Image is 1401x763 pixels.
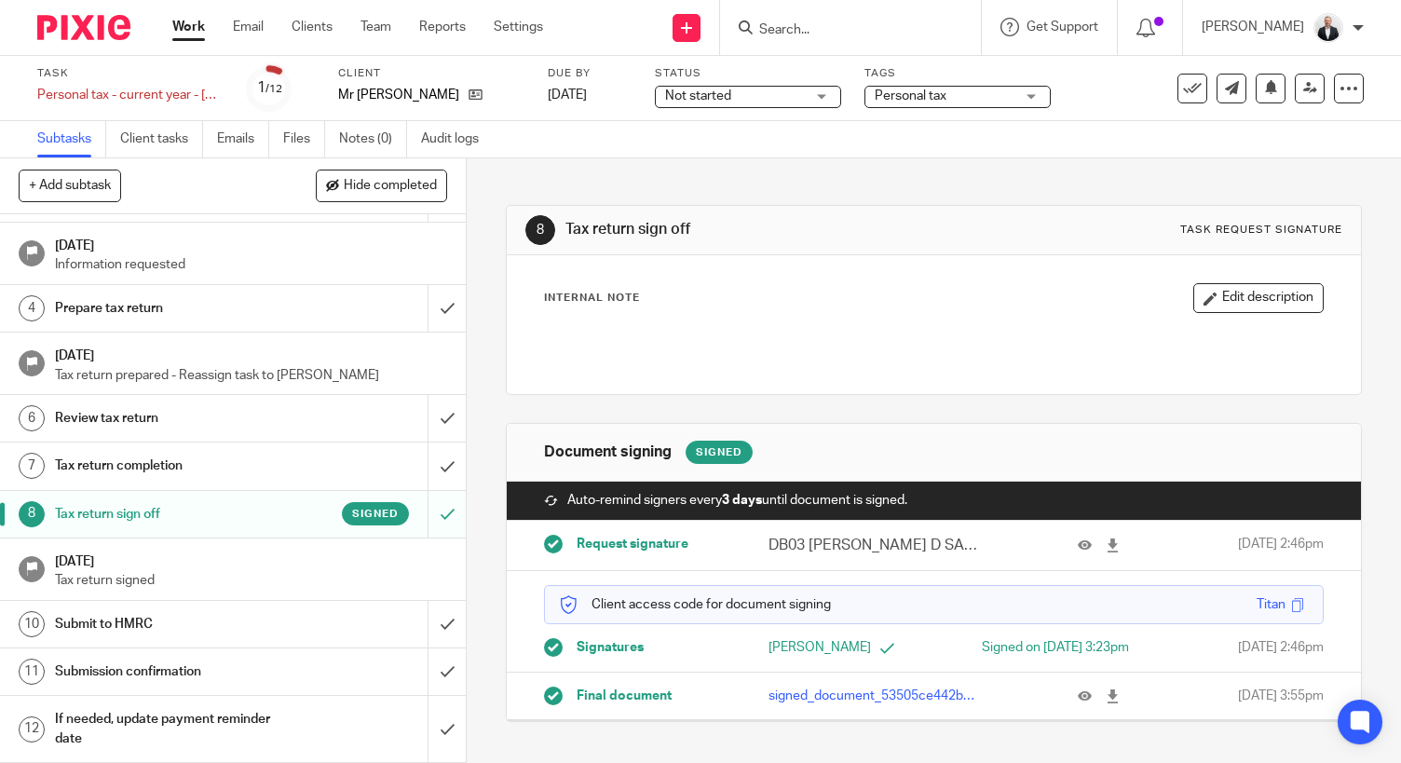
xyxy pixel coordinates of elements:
[19,611,45,637] div: 10
[19,716,45,743] div: 12
[686,441,753,464] div: Signed
[875,89,946,102] span: Personal tax
[577,638,644,657] span: Signatures
[338,86,459,104] p: Mr [PERSON_NAME]
[544,291,640,306] p: Internal Note
[864,66,1051,81] label: Tags
[55,500,292,528] h1: Tax return sign off
[217,121,269,157] a: Emails
[265,84,282,94] small: /12
[577,687,672,705] span: Final document
[316,170,447,201] button: Hide completed
[172,18,205,36] a: Work
[1027,20,1098,34] span: Get Support
[37,121,106,157] a: Subtasks
[1257,595,1285,614] div: Titan
[1238,687,1324,705] span: [DATE] 3:55pm
[963,638,1129,657] div: Signed on [DATE] 3:23pm
[55,404,292,432] h1: Review tax return
[344,179,437,194] span: Hide completed
[769,687,979,705] p: signed_document_53505ce442b042f89cf064f0f509fe83.pdf
[757,22,925,39] input: Search
[55,342,448,365] h1: [DATE]
[55,255,448,274] p: Information requested
[339,121,407,157] a: Notes (0)
[338,66,524,81] label: Client
[19,295,45,321] div: 4
[544,443,672,462] h1: Document signing
[655,66,841,81] label: Status
[1180,223,1342,238] div: Task request signature
[55,610,292,638] h1: Submit to HMRC
[577,535,688,553] span: Request signature
[55,548,448,571] h1: [DATE]
[37,66,224,81] label: Task
[19,170,121,201] button: + Add subtask
[37,86,224,104] div: Personal tax - current year - [DATE]-[DATE]
[55,705,292,753] h1: If needed, update payment reminder date
[360,18,391,36] a: Team
[37,15,130,40] img: Pixie
[19,453,45,479] div: 7
[120,121,203,157] a: Client tasks
[421,121,493,157] a: Audit logs
[1238,638,1324,657] span: [DATE] 2:46pm
[1202,18,1304,36] p: [PERSON_NAME]
[1313,13,1343,43] img: _SKY9589-Edit-2.jpeg
[769,535,979,556] p: DB03 [PERSON_NAME] D SA100 24-25.pdf
[55,366,448,385] p: Tax return prepared - Reassign task to [PERSON_NAME]
[565,220,974,239] h1: Tax return sign off
[352,506,399,522] span: Signed
[525,215,555,245] div: 8
[55,452,292,480] h1: Tax return completion
[19,659,45,685] div: 11
[722,494,762,507] strong: 3 days
[665,89,731,102] span: Not started
[37,86,224,104] div: Personal tax - current year - 2025-2026
[55,658,292,686] h1: Submission confirmation
[1238,535,1324,556] span: [DATE] 2:46pm
[548,89,587,102] span: [DATE]
[233,18,264,36] a: Email
[19,501,45,527] div: 8
[55,571,448,590] p: Tax return signed
[292,18,333,36] a: Clients
[419,18,466,36] a: Reports
[55,232,448,255] h1: [DATE]
[19,405,45,431] div: 6
[567,491,907,510] span: Auto-remind signers every until document is signed.
[494,18,543,36] a: Settings
[283,121,325,157] a: Files
[769,638,934,657] p: [PERSON_NAME]
[257,77,282,99] div: 1
[1193,283,1324,313] button: Edit description
[55,294,292,322] h1: Prepare tax return
[548,66,632,81] label: Due by
[559,595,831,614] p: Client access code for document signing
